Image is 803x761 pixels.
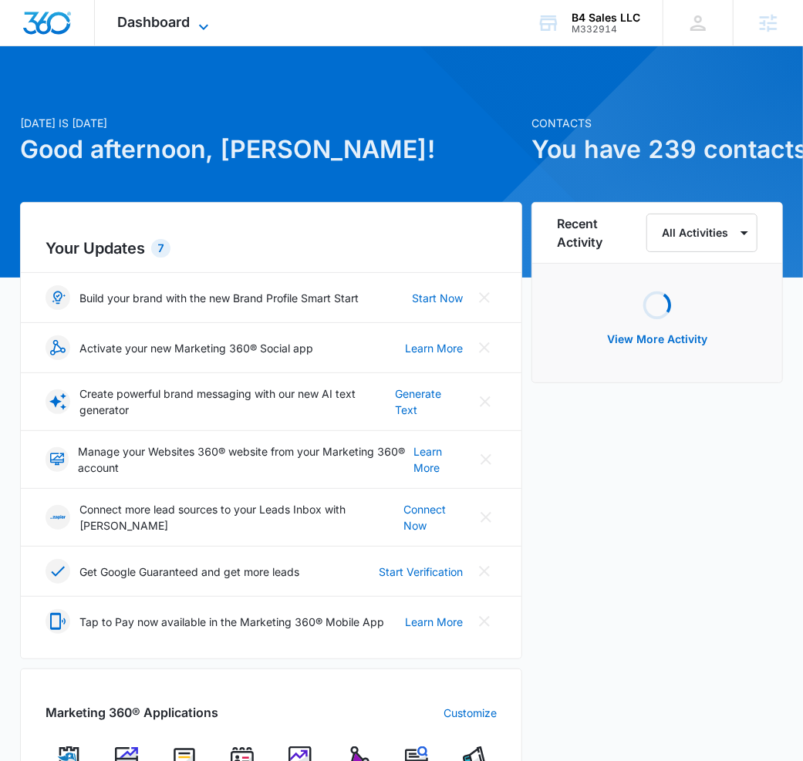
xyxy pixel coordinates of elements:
button: Close [473,389,497,414]
a: Connect Now [403,501,465,534]
button: Close [472,285,497,310]
button: Close [472,335,497,360]
div: account name [572,12,640,24]
p: [DATE] is [DATE] [20,115,522,131]
a: Customize [444,705,497,721]
a: Learn More [405,340,463,356]
p: Connect more lead sources to your Leads Inbox with [PERSON_NAME] [79,501,403,534]
p: Create powerful brand messaging with our new AI text generator [79,386,395,418]
h1: You have 239 contacts [531,131,783,168]
div: account id [572,24,640,35]
h6: Recent Activity [557,214,639,251]
h2: Your Updates [46,237,497,260]
button: Close [474,505,498,530]
span: Dashboard [118,14,191,30]
a: Start Now [412,290,463,306]
p: Tap to Pay now available in the Marketing 360® Mobile App [79,614,384,630]
a: Learn More [413,443,465,476]
button: Close [474,447,497,472]
h1: Good afternoon, [PERSON_NAME]! [20,131,522,168]
button: View More Activity [592,321,723,358]
button: Close [472,609,497,634]
button: All Activities [646,214,757,252]
button: Close [472,559,497,584]
h2: Marketing 360® Applications [46,703,218,722]
a: Generate Text [395,386,464,418]
a: Start Verification [379,564,463,580]
div: 7 [151,239,170,258]
p: Build your brand with the new Brand Profile Smart Start [79,290,359,306]
p: Activate your new Marketing 360® Social app [79,340,313,356]
p: Get Google Guaranteed and get more leads [79,564,299,580]
a: Learn More [405,614,463,630]
p: Manage your Websites 360® website from your Marketing 360® account [78,443,413,476]
p: Contacts [531,115,783,131]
